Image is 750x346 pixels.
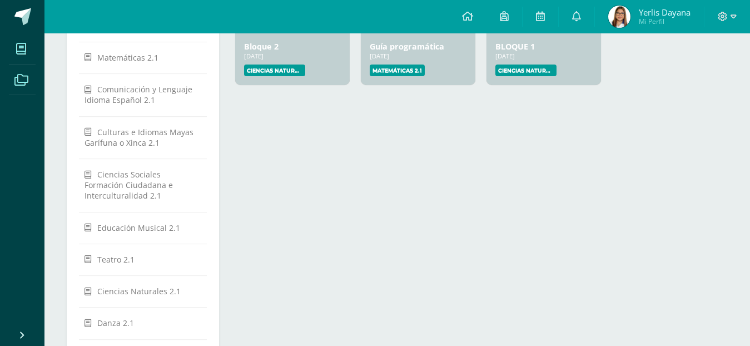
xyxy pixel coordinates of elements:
div: BLOQUE 1 [495,41,592,52]
label: Ciencias Naturales 2.1 [244,65,305,76]
div: Bloque 2 [244,41,341,52]
div: Guía programática [370,41,466,52]
span: Culturas e Idiomas Mayas Garífuna o Xinca 2.1 [85,126,193,147]
a: Comunicación y Lenguaje Idioma Español 2.1 [85,79,201,110]
span: Educación Musical 2.1 [97,223,180,233]
span: Ciencias Sociales Formación Ciudadana e Interculturalidad 2.1 [85,169,173,201]
a: Teatro 2.1 [85,249,201,269]
div: [DATE] [370,52,466,60]
div: [DATE] [244,52,341,60]
a: Ciencias Sociales Formación Ciudadana e Interculturalidad 2.1 [85,164,201,205]
a: Educación Musical 2.1 [85,218,201,238]
span: Comunicación y Lenguaje Idioma Español 2.1 [85,84,192,105]
span: Yerlis Dayana [639,7,691,18]
span: Mi Perfil [639,17,691,26]
a: BLOQUE 1 [495,41,535,52]
span: Ciencias Naturales 2.1 [97,286,181,296]
div: [DATE] [495,52,592,60]
label: Ciencias Naturales 2.1 [495,65,557,76]
a: Bloque 2 [244,41,279,52]
span: Teatro 2.1 [97,254,135,265]
a: Guía programática [370,41,444,52]
img: eb3353383a6f38538fc46653588a2f8c.png [608,6,630,28]
span: Matemáticas 2.1 [97,52,158,63]
a: Danza 2.1 [85,313,201,333]
label: Matemáticas 2.1 [370,65,425,76]
span: Danza 2.1 [97,318,134,328]
a: Ciencias Naturales 2.1 [85,281,201,301]
a: Matemáticas 2.1 [85,47,201,67]
a: Culturas e Idiomas Mayas Garífuna o Xinca 2.1 [85,122,201,152]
